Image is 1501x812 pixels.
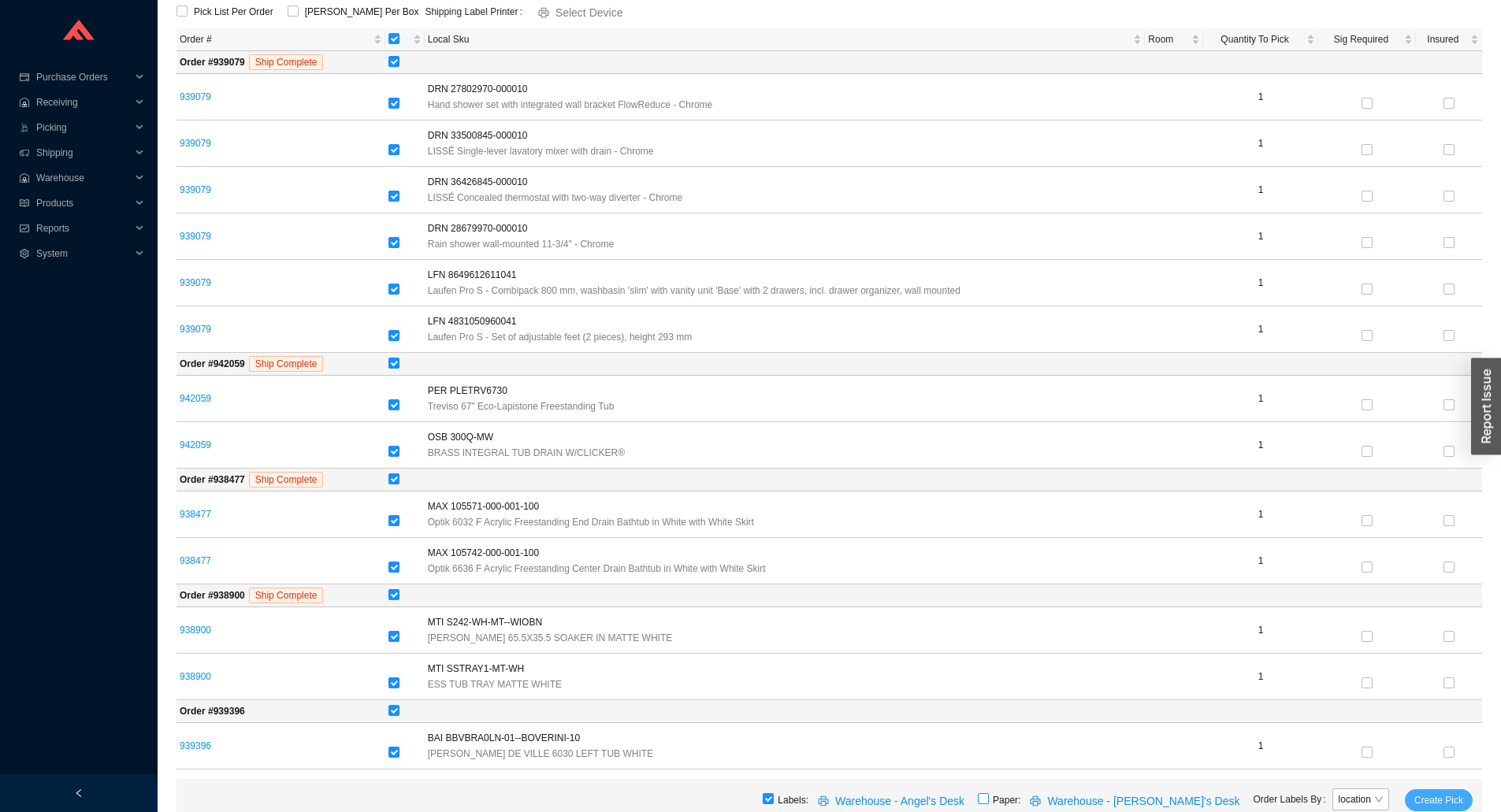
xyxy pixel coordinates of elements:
span: MTI SSTRAY1-MT-WH [428,661,524,677]
span: Ship Complete [249,356,324,372]
span: Sig Required [1321,32,1400,47]
td: 1 [1203,607,1318,654]
td: 1 [1203,121,1318,167]
span: Quantity To Pick [1206,32,1303,47]
span: Optik 6636 F Acrylic Freestanding Center Drain Bathtub in White with White Skirt [428,561,766,577]
td: 1 [1203,213,1318,260]
td: 1 [1203,654,1318,700]
span: Room [1148,32,1188,47]
th: Local Sku sortable [425,28,1146,51]
span: [PERSON_NAME] Per Box [299,4,425,20]
span: LFN 8649612611041 [428,267,517,283]
a: 939079 [180,231,211,242]
span: location [1339,789,1383,810]
a: 938477 [180,555,211,566]
span: Warehouse - [PERSON_NAME]'s Desk [1047,792,1239,810]
span: fund [19,224,30,233]
th: Order # sortable [176,28,385,51]
strong: Order # 938900 [180,590,245,601]
span: DRN 28679970-000010 [428,221,528,236]
strong: Order # 939079 [180,57,245,68]
span: Treviso 67" Eco-Lapistone Freestanding Tub [428,399,615,414]
td: 1 [1203,538,1318,584]
a: 938900 [180,625,211,636]
span: Shipping [36,140,131,165]
span: Laufen Pro S - Combipack 800 mm, washbasin 'slim' with vanity unit 'Base' with 2 drawers, incl. d... [428,283,960,298]
span: ESS TUB TRAY MATTE WHITE [428,677,562,692]
strong: Order # 942059 [180,358,245,369]
a: 942059 [180,393,211,404]
a: 939079 [180,277,211,288]
span: BRASS INTEGRAL TUB DRAIN W/CLICKER® [428,445,625,461]
span: Products [36,191,131,216]
span: MTI S242-WH-MT--WIOBN [428,614,542,630]
span: LFN 4831050960041 [428,313,517,329]
a: 939079 [180,184,211,195]
span: Ship Complete [249,54,324,70]
span: credit-card [19,72,30,82]
td: 1 [1203,422,1318,469]
span: Receiving [36,90,131,115]
th: Room sortable [1145,28,1203,51]
span: OSB 300Q-MW [428,429,493,445]
span: LISSÉ Single-lever lavatory mixer with drain - Chrome [428,143,654,159]
a: 939396 [180,740,211,751]
span: BAI BBVBRA0LN-01--BOVERINI-10 [428,730,580,746]
th: [object Object] sortable [385,28,424,51]
td: 1 [1203,167,1318,213]
span: LISSÉ Concealed thermostat with two-way diverter - Chrome [428,190,682,206]
a: 939079 [180,91,211,102]
th: Quantity To Pick sortable [1203,28,1318,51]
span: read [19,198,30,208]
span: Warehouse - Angel's Desk [835,792,964,810]
a: 938477 [180,509,211,520]
span: Pick List Per Order [188,4,280,20]
a: 939079 [180,138,211,149]
td: 1 [1203,74,1318,121]
span: Picking [36,115,131,140]
span: Ship Complete [249,472,324,488]
span: Hand shower set with integrated wall bracket FlowReduce - Chrome [428,97,713,113]
span: Optik 6032 F Acrylic Freestanding End Drain Bathtub in White with White Skirt [428,514,754,530]
label: Order Labels By [1254,788,1332,810]
td: 1 [1203,723,1318,769]
span: DRN 36426845-000010 [428,174,528,190]
button: Create Pick [1405,789,1473,811]
span: Create Pick [1414,792,1463,808]
th: Sig Required sortable [1318,28,1415,51]
span: Laufen Pro S - Set of adjustable feet (2 pieces), height 293 mm [428,329,693,345]
span: MAX 105571-000-001-100 [428,499,539,514]
span: left [74,788,84,798]
td: 1 [1203,260,1318,306]
a: 939079 [180,324,211,335]
span: DRN 27802970-000010 [428,81,528,97]
span: Rain shower wall-mounted 11-3/4" - Chrome [428,236,614,252]
span: Reports [36,216,131,241]
td: 1 [1203,491,1318,538]
span: DRN 33500845-000010 [428,128,528,143]
button: printerWarehouse - [PERSON_NAME]'s Desk [1020,789,1253,811]
span: Ship Complete [249,588,324,603]
span: Local Sku [428,32,1131,47]
button: printerSelect Device [529,1,637,23]
button: printerWarehouse - Angel's Desk [808,789,978,811]
strong: Order # 938477 [180,474,245,485]
span: Warehouse [36,165,131,191]
span: printer [1030,795,1044,808]
span: Order # [180,32,370,47]
td: 1 [1203,306,1318,353]
span: System [36,241,131,266]
span: setting [19,249,30,258]
label: Shipping Label Printer [425,1,528,23]
a: 938900 [180,671,211,682]
span: Purchase Orders [36,65,131,90]
span: PER PLETRV6730 [428,383,507,399]
strong: Order # 939396 [180,706,245,717]
span: printer [818,795,832,808]
span: [PERSON_NAME] DE VILLE 6030 LEFT TUB WHITE [428,746,653,762]
td: 1 [1203,376,1318,422]
th: Insured sortable [1416,28,1482,51]
a: 942059 [180,439,211,450]
span: [PERSON_NAME] 65.5X35.5 SOAKER IN MATTE WHITE [428,630,673,646]
span: MAX 105742-000-001-100 [428,545,539,561]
